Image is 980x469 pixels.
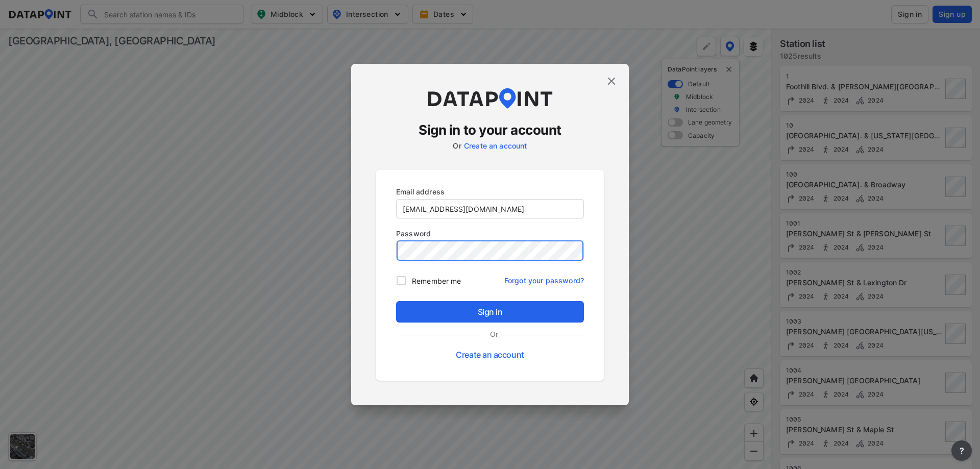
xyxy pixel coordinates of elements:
span: Remember me [412,276,461,286]
a: Create an account [464,141,527,150]
a: Create an account [456,350,524,360]
p: Email address [396,186,584,197]
h3: Sign in to your account [376,121,604,139]
label: Or [484,329,504,339]
button: more [951,440,972,461]
span: Sign in [404,306,576,318]
button: Sign in [396,301,584,323]
label: Or [453,141,461,150]
a: Forgot your password? [504,270,584,286]
p: Password [396,228,584,239]
img: dataPointLogo.9353c09d.svg [426,88,554,109]
input: you@example.com [397,200,583,218]
span: ? [958,445,966,457]
img: close.efbf2170.svg [605,75,618,87]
